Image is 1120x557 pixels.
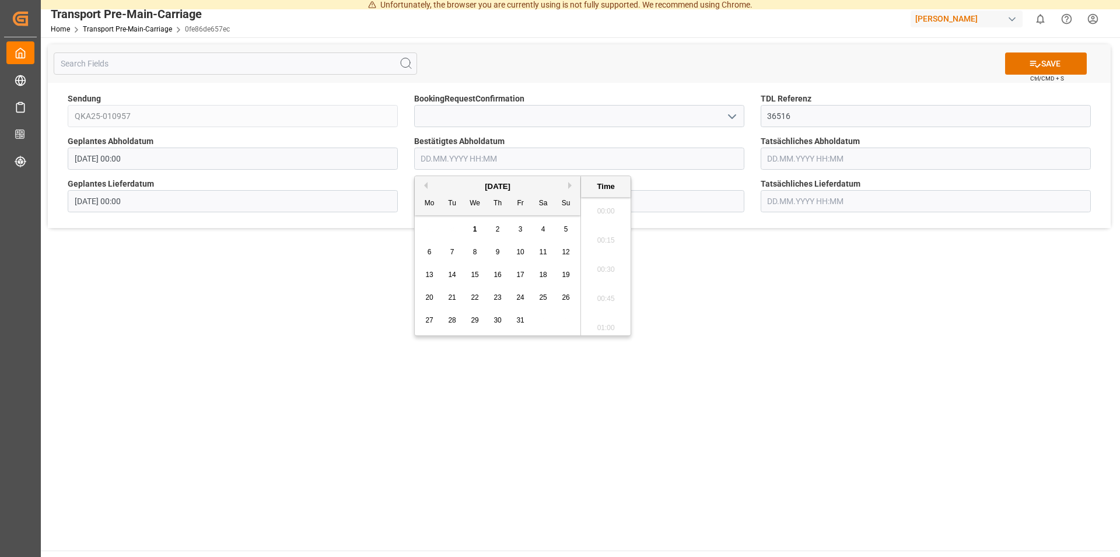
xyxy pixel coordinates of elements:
[422,245,437,260] div: Choose Monday, October 6th, 2025
[425,293,433,302] span: 20
[51,5,230,23] div: Transport Pre-Main-Carriage
[564,225,568,233] span: 5
[584,181,628,192] div: Time
[428,248,432,256] span: 6
[51,25,70,33] a: Home
[1053,6,1080,32] button: Help Center
[471,316,478,324] span: 29
[68,178,154,190] span: Geplantes Lieferdatum
[541,225,545,233] span: 4
[448,271,456,279] span: 14
[1030,74,1064,83] span: Ctrl/CMD + S
[761,93,811,105] span: TDL Referenz
[536,222,551,237] div: Choose Saturday, October 4th, 2025
[516,271,524,279] span: 17
[68,190,398,212] input: DD.MM.YYYY HH:MM
[68,135,153,148] span: Geplantes Abholdatum
[471,293,478,302] span: 22
[445,290,460,305] div: Choose Tuesday, October 21st, 2025
[494,293,501,302] span: 23
[468,245,482,260] div: Choose Wednesday, October 8th, 2025
[445,245,460,260] div: Choose Tuesday, October 7th, 2025
[494,271,501,279] span: 16
[471,271,478,279] span: 15
[491,197,505,211] div: Th
[491,245,505,260] div: Choose Thursday, October 9th, 2025
[450,248,454,256] span: 7
[722,107,740,125] button: open menu
[516,316,524,324] span: 31
[761,178,860,190] span: Tatsächliches Lieferdatum
[468,222,482,237] div: Choose Wednesday, October 1st, 2025
[761,148,1091,170] input: DD.MM.YYYY HH:MM
[422,268,437,282] div: Choose Monday, October 13th, 2025
[513,268,528,282] div: Choose Friday, October 17th, 2025
[559,290,573,305] div: Choose Sunday, October 26th, 2025
[415,181,580,192] div: [DATE]
[422,290,437,305] div: Choose Monday, October 20th, 2025
[473,248,477,256] span: 8
[494,316,501,324] span: 30
[539,248,547,256] span: 11
[491,313,505,328] div: Choose Thursday, October 30th, 2025
[1027,6,1053,32] button: show 0 new notifications
[468,268,482,282] div: Choose Wednesday, October 15th, 2025
[911,8,1027,30] button: [PERSON_NAME]
[911,10,1023,27] div: [PERSON_NAME]
[445,313,460,328] div: Choose Tuesday, October 28th, 2025
[559,245,573,260] div: Choose Sunday, October 12th, 2025
[414,148,744,170] input: DD.MM.YYYY HH:MM
[68,148,398,170] input: DD.MM.YYYY HH:MM
[513,245,528,260] div: Choose Friday, October 10th, 2025
[83,25,172,33] a: Transport Pre-Main-Carriage
[54,52,417,75] input: Search Fields
[445,197,460,211] div: Tu
[496,248,500,256] span: 9
[491,222,505,237] div: Choose Thursday, October 2nd, 2025
[491,268,505,282] div: Choose Thursday, October 16th, 2025
[536,197,551,211] div: Sa
[513,313,528,328] div: Choose Friday, October 31st, 2025
[568,182,575,189] button: Next Month
[539,271,547,279] span: 18
[562,248,569,256] span: 12
[539,293,547,302] span: 25
[496,225,500,233] span: 2
[418,218,577,332] div: month 2025-10
[562,293,569,302] span: 26
[448,293,456,302] span: 21
[519,225,523,233] span: 3
[513,222,528,237] div: Choose Friday, October 3rd, 2025
[491,290,505,305] div: Choose Thursday, October 23rd, 2025
[422,313,437,328] div: Choose Monday, October 27th, 2025
[448,316,456,324] span: 28
[422,197,437,211] div: Mo
[425,271,433,279] span: 13
[425,316,433,324] span: 27
[445,268,460,282] div: Choose Tuesday, October 14th, 2025
[421,182,428,189] button: Previous Month
[513,290,528,305] div: Choose Friday, October 24th, 2025
[414,93,524,105] span: BookingRequestConfirmation
[536,290,551,305] div: Choose Saturday, October 25th, 2025
[536,268,551,282] div: Choose Saturday, October 18th, 2025
[1005,52,1087,75] button: SAVE
[468,290,482,305] div: Choose Wednesday, October 22nd, 2025
[562,271,569,279] span: 19
[559,222,573,237] div: Choose Sunday, October 5th, 2025
[468,313,482,328] div: Choose Wednesday, October 29th, 2025
[473,225,477,233] span: 1
[761,190,1091,212] input: DD.MM.YYYY HH:MM
[761,135,860,148] span: Tatsächliches Abholdatum
[536,245,551,260] div: Choose Saturday, October 11th, 2025
[559,268,573,282] div: Choose Sunday, October 19th, 2025
[559,197,573,211] div: Su
[414,135,505,148] span: Bestätigtes Abholdatum
[513,197,528,211] div: Fr
[516,293,524,302] span: 24
[68,93,101,105] span: Sendung
[516,248,524,256] span: 10
[468,197,482,211] div: We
